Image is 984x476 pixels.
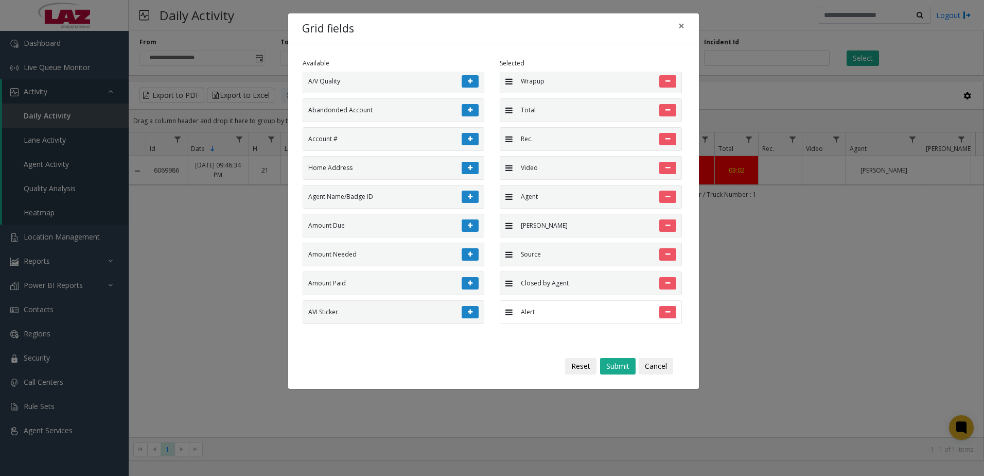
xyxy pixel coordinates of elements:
li: [PERSON_NAME] [500,214,682,237]
li: AVI Sticker [303,300,485,324]
span: × [678,19,684,33]
li: Abandonded Account [303,98,485,122]
label: Selected [500,59,524,68]
li: Home Address [303,156,485,180]
li: Closed by Agent [500,271,682,295]
li: Wrapup [500,70,682,93]
button: Submit [600,358,636,375]
button: Close [671,13,692,39]
li: Amount Needed [303,243,485,266]
li: Total [500,98,682,122]
li: Rec. [500,127,682,151]
button: Cancel [639,358,673,375]
li: Alert [500,300,682,324]
li: Video [500,156,682,180]
li: Agent Name/Badge ID [303,185,485,209]
h4: Grid fields [302,21,354,37]
li: A/V Quality [303,70,485,93]
li: Agent [500,185,682,209]
li: Source [500,243,682,266]
button: Reset [565,358,596,375]
li: Amount Due [303,214,485,237]
label: Available [303,59,329,68]
li: Amount Paid [303,271,485,295]
li: Account # [303,127,485,151]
